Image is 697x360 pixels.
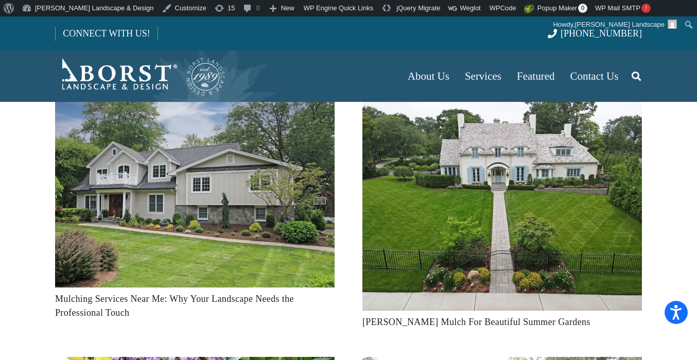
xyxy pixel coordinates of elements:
a: CONNECT WITH US! [56,21,157,46]
span: Contact Us [570,70,619,82]
a: Mulching Services Near Me: Why Your Landscape Needs the Professional Touch [55,104,335,114]
span: Services [465,70,501,82]
span: Featured [517,70,554,82]
img: mulching-services-near-me [55,101,335,287]
span: 0 [578,4,587,13]
img: gardners-mulch [362,101,642,311]
span: About Us [408,70,449,82]
a: Search [626,63,647,89]
a: Services [457,50,509,102]
a: Gardner’s Mulch For Beautiful Summer Gardens [362,104,642,114]
a: Borst-Logo [55,56,226,97]
span: [PHONE_NUMBER] [561,28,642,39]
a: [PERSON_NAME] Mulch For Beautiful Summer Gardens [362,317,590,327]
a: [PHONE_NUMBER] [548,28,642,39]
a: Contact Us [563,50,626,102]
a: Howdy, [549,16,681,33]
a: About Us [400,50,457,102]
a: Featured [509,50,562,102]
span: [PERSON_NAME] Landscape [575,21,665,28]
span: ! [641,4,651,13]
a: Mulching Services Near Me: Why Your Landscape Needs the Professional Touch [55,294,294,318]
